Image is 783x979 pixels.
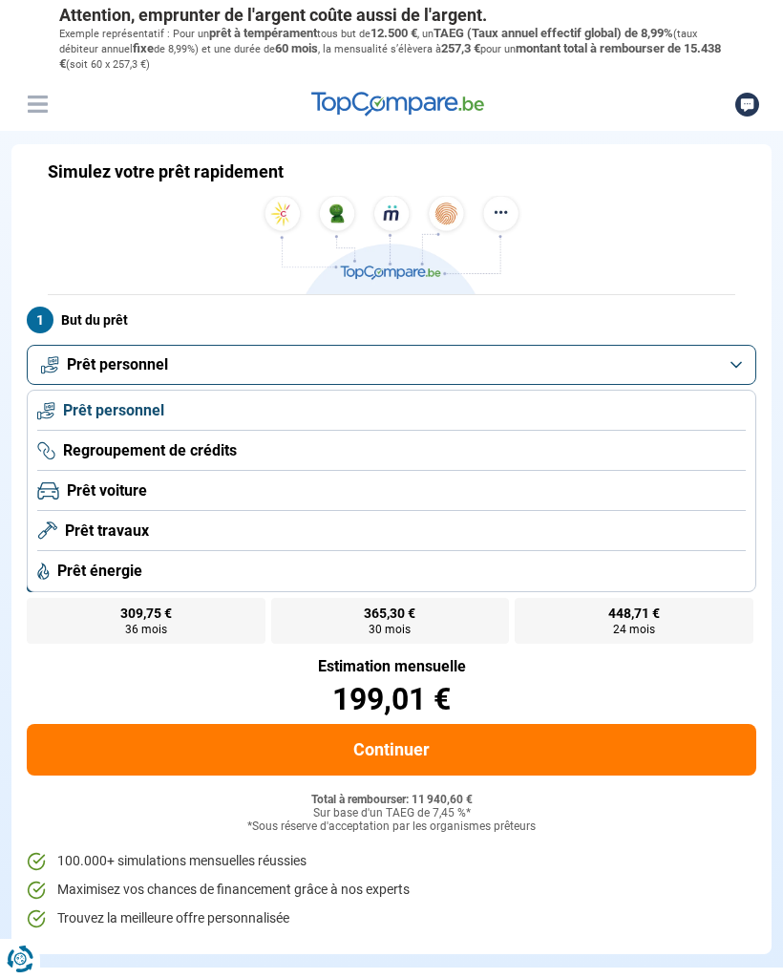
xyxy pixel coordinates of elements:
button: Menu [23,90,52,118]
div: Total à rembourser: 11 940,60 € [27,794,756,807]
span: 309,75 € [120,607,172,620]
div: Sur base d'un TAEG de 7,45 %* [27,807,756,820]
span: 30 mois [369,624,411,635]
span: 448,71 € [608,607,660,620]
span: Prêt personnel [63,400,164,421]
span: prêt à tempérament [209,26,317,40]
span: fixe [133,41,154,55]
span: 12.500 € [370,26,417,40]
li: Maximisez vos chances de financement grâce à nos experts [27,881,756,900]
span: 365,30 € [364,607,415,620]
span: Prêt voiture [67,480,147,501]
div: Estimation mensuelle [27,659,756,674]
span: 36 mois [125,624,167,635]
h1: Simulez votre prêt rapidement [48,161,284,182]
img: TopCompare.be [258,196,525,294]
span: Prêt personnel [67,354,168,375]
div: 199,01 € [27,684,756,714]
button: Prêt personnel [27,345,756,385]
span: 257,3 € [441,41,480,55]
label: But du prêt [27,307,756,333]
span: montant total à rembourser de 15.438 € [59,41,721,71]
span: 24 mois [613,624,655,635]
span: 60 mois [275,41,318,55]
button: Continuer [27,724,756,776]
div: *Sous réserve d'acceptation par les organismes prêteurs [27,820,756,834]
span: TAEG (Taux annuel effectif global) de 8,99% [434,26,673,40]
span: Regroupement de crédits [63,440,237,461]
img: TopCompare [311,92,484,117]
p: Attention, emprunter de l'argent coûte aussi de l'argent. [59,5,724,26]
li: Trouvez la meilleure offre personnalisée [27,909,756,928]
span: Prêt énergie [57,561,142,582]
li: 100.000+ simulations mensuelles réussies [27,852,756,871]
p: Exemple représentatif : Pour un tous but de , un (taux débiteur annuel de 8,99%) et une durée de ... [59,26,724,73]
span: Prêt travaux [65,521,149,542]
